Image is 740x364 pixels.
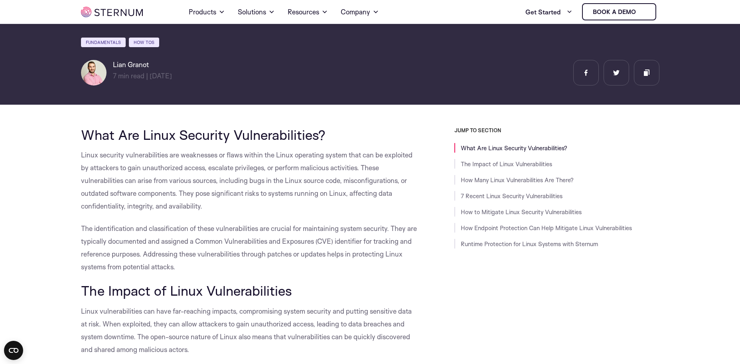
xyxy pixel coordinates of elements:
[461,208,582,216] a: How to Mitigate Linux Security Vulnerabilities
[81,7,143,17] img: sternum iot
[582,3,656,20] a: Book a demo
[189,1,225,23] a: Products
[4,341,23,360] button: Open CMP widget
[639,9,645,15] img: sternum iot
[113,72,148,80] span: min read |
[454,127,659,133] h3: JUMP TO SECTION
[113,60,172,70] h6: Lian Granot
[461,240,598,248] a: Runtime Protection for Linux Systems with Sternum
[113,72,116,80] span: 7
[341,1,379,23] a: Company
[81,307,412,354] span: Linux vulnerabilities can have far-reaching impacts, compromising system security and putting sen...
[129,38,159,47] a: How Tos
[81,126,326,143] span: What Are Linux Security Vulnerabilities?
[81,282,292,299] span: The Impact of Linux Vulnerabilities
[81,151,412,210] span: Linux security vulnerabilities are weaknesses or flaws within the Linux operating system that can...
[525,4,572,20] a: Get Started
[238,1,275,23] a: Solutions
[461,144,567,152] a: What Are Linux Security Vulnerabilities?
[288,1,328,23] a: Resources
[81,38,126,47] a: Fundamentals
[461,176,574,184] a: How Many Linux Vulnerabilities Are There?
[81,60,107,86] img: Lian Granot
[150,72,172,80] span: [DATE]
[461,160,552,168] a: The Impact of Linux Vulnerabilities
[81,224,417,271] span: The identification and classification of these vulnerabilities are crucial for maintaining system...
[461,192,562,200] a: 7 Recent Linux Security Vulnerabilities
[461,224,632,232] a: How Endpoint Protection Can Help Mitigate Linux Vulnerabilities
